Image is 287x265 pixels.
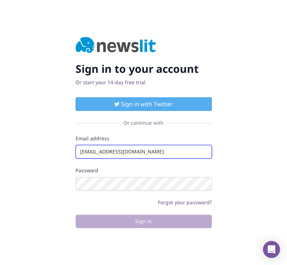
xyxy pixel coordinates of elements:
button: Sign in [76,215,212,228]
a: start your 14-day free trial [83,79,145,86]
div: Open Intercom Messenger [263,241,280,258]
h2: Sign in to your account [76,63,212,75]
button: Sign in with Twitter [76,97,212,111]
img: Newslit [76,37,156,54]
label: Password [76,167,212,174]
p: Or [76,79,212,86]
a: Forgot your password? [158,199,212,206]
label: Email address [76,135,212,142]
span: Or continue with [121,119,166,126]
